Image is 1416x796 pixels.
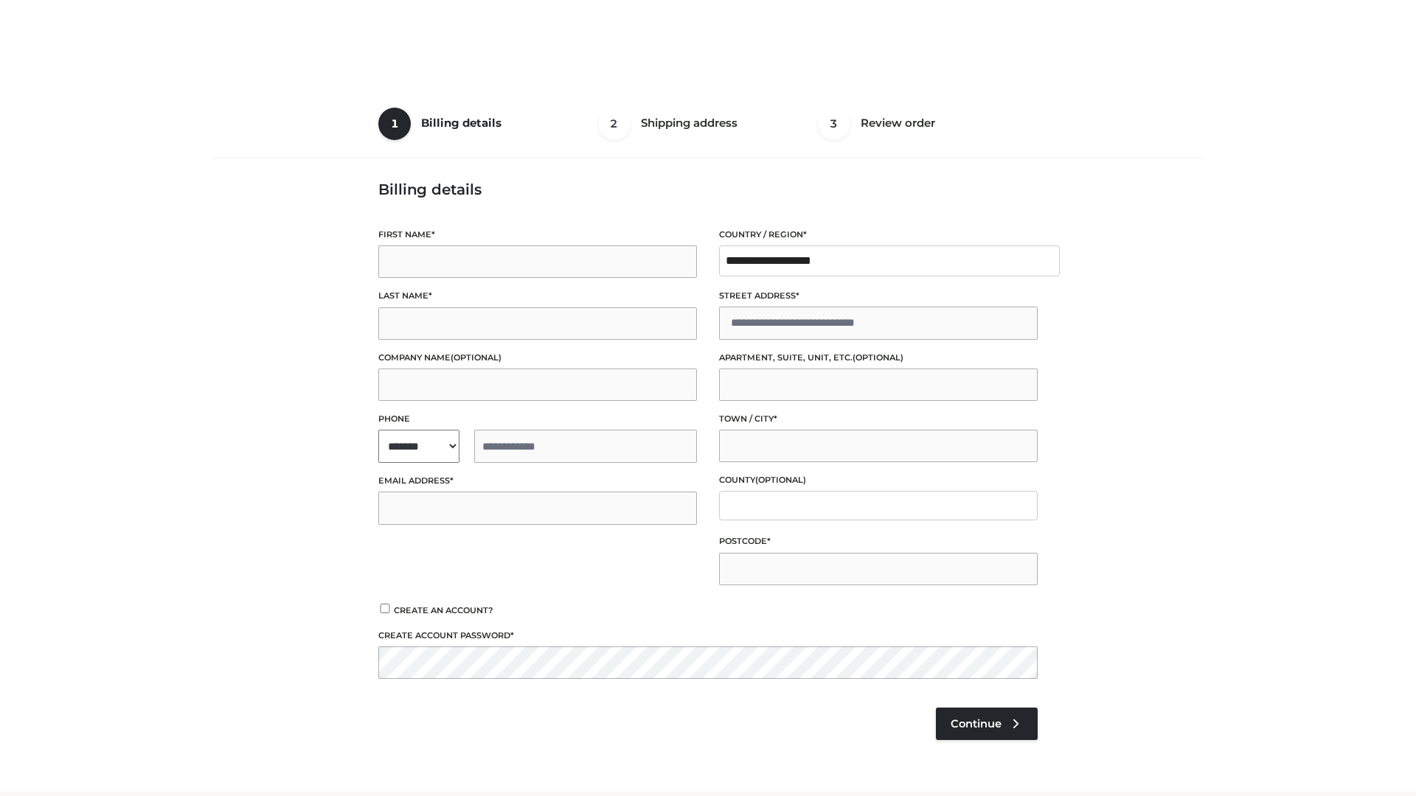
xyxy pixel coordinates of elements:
span: Shipping address [641,116,737,130]
label: Company name [378,351,697,365]
label: Phone [378,412,697,426]
a: Continue [936,708,1038,740]
label: Apartment, suite, unit, etc. [719,351,1038,365]
label: Town / City [719,412,1038,426]
label: County [719,473,1038,487]
h3: Billing details [378,181,1038,198]
label: Last name [378,289,697,303]
label: Postcode [719,534,1038,548]
span: Billing details [421,116,502,130]
label: Street address [719,289,1038,303]
span: Review order [861,116,935,130]
label: First name [378,228,697,242]
span: Create an account? [394,605,493,615]
span: 3 [818,108,850,140]
span: (optional) [451,352,502,363]
span: (optional) [853,352,903,363]
label: Email address [378,474,697,488]
span: 1 [378,108,411,140]
span: (optional) [755,475,806,485]
input: Create an account? [378,604,392,613]
span: 2 [598,108,631,140]
span: Continue [951,717,1002,730]
label: Create account password [378,629,1038,643]
label: Country / Region [719,228,1038,242]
